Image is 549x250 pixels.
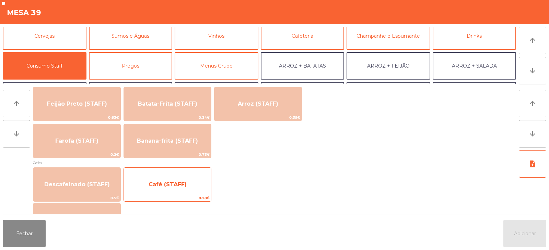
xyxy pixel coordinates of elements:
span: 0.39€ [214,114,302,121]
span: Batata-Frita (STAFF) [138,100,197,107]
i: arrow_upward [12,99,21,108]
button: Champanhe e Espumante [347,22,430,50]
h4: Mesa 39 [7,8,41,18]
span: 0.5€ [33,195,120,201]
button: Fechar [3,220,46,247]
button: BATATA + BATATA [261,82,344,109]
button: Drinks [433,22,516,50]
button: BATATA + FEIJÃO [89,82,173,109]
button: FEIJÃO + SALADA [347,82,430,109]
button: Cafeteria [261,22,344,50]
span: Arroz (STAFF) [238,100,278,107]
button: arrow_upward [3,90,30,117]
i: arrow_downward [12,130,21,138]
button: Consumo Staff [3,52,86,80]
i: arrow_downward [528,130,537,138]
span: Banana-frita (STAFF) [137,138,198,144]
button: Pregos [89,52,173,80]
span: Cafes [33,159,302,166]
button: FEIJÃO + FEIJÃO [433,82,516,109]
button: Menus Grupo [175,52,258,80]
span: Descafeinado (STAFF) [44,181,110,188]
i: arrow_upward [528,36,537,45]
span: Feijão Preto (STAFF) [47,100,107,107]
button: Vinhos [175,22,258,50]
span: 0.28€ [124,195,211,201]
span: 0.2€ [33,151,120,158]
button: arrow_upward [519,27,546,54]
i: arrow_downward [528,67,537,75]
button: ARROZ + BATATAS [261,52,344,80]
button: ARROZ + ARROZ [3,82,86,109]
button: ARROZ + SALADA [433,52,516,80]
button: Sumos e Águas [89,22,173,50]
span: 0.34€ [124,114,211,121]
button: note_add [519,150,546,178]
button: arrow_upward [519,90,546,117]
i: note_add [528,160,537,168]
button: arrow_downward [3,120,30,147]
span: 0.63€ [33,114,120,121]
button: arrow_downward [519,120,546,147]
i: arrow_upward [528,99,537,108]
span: Farofa (STAFF) [55,138,98,144]
span: Café (STAFF) [149,181,187,188]
button: ARROZ + FEIJÃO [347,52,430,80]
button: arrow_downward [519,57,546,84]
span: 0.73€ [124,151,211,158]
button: Cervejas [3,22,86,50]
button: BATATA + SALADA [175,82,258,109]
